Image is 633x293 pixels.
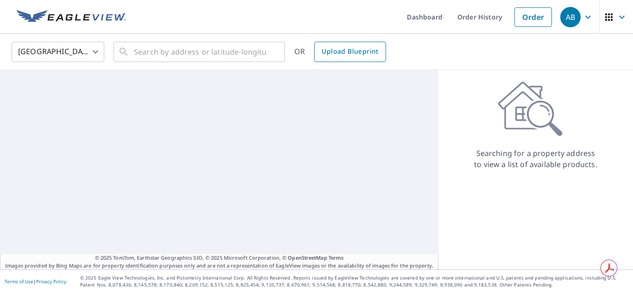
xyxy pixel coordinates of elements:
[514,7,552,27] a: Order
[17,10,126,24] img: EV Logo
[322,46,378,57] span: Upload Blueprint
[329,254,344,261] a: Terms
[36,278,66,285] a: Privacy Policy
[314,42,386,62] a: Upload Blueprint
[560,7,581,27] div: AB
[80,274,628,288] p: © 2025 Eagle View Technologies, Inc. and Pictometry International Corp. All Rights Reserved. Repo...
[294,42,386,62] div: OR
[134,39,266,65] input: Search by address or latitude-longitude
[95,254,344,262] span: © 2025 TomTom, Earthstar Geographics SIO, © 2025 Microsoft Corporation, ©
[12,39,104,65] div: [GEOGRAPHIC_DATA]
[288,254,327,261] a: OpenStreetMap
[5,279,66,284] p: |
[474,148,598,170] p: Searching for a property address to view a list of available products.
[5,278,33,285] a: Terms of Use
